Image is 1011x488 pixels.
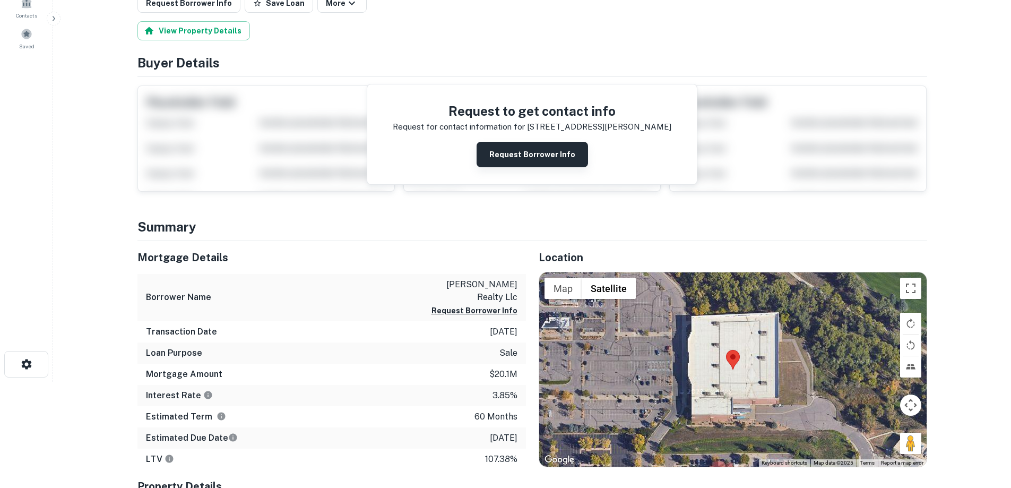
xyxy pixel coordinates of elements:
button: Request Borrower Info [431,304,517,317]
p: 3.85% [492,389,517,402]
p: [DATE] [490,326,517,338]
p: [DATE] [490,432,517,444]
a: Report a map error [881,460,923,466]
h6: Borrower Name [146,291,211,304]
p: $20.1m [489,368,517,381]
a: Saved [3,24,50,53]
h6: Interest Rate [146,389,213,402]
button: Rotate map clockwise [900,313,921,334]
a: Open this area in Google Maps (opens a new window) [542,453,577,467]
span: Map data ©2025 [814,460,853,466]
img: Google [542,453,577,467]
h6: Estimated Due Date [146,432,238,444]
h5: Location [539,250,927,266]
p: [STREET_ADDRESS][PERSON_NAME] [527,121,671,133]
svg: Term is based on a standard schedule for this type of loan. [217,412,226,421]
a: Terms [860,460,875,466]
p: [PERSON_NAME] realty llc [422,278,517,304]
button: Show satellite imagery [582,278,636,299]
button: Keyboard shortcuts [762,459,807,467]
p: Request for contact information for [393,121,525,133]
p: 107.38% [485,453,517,466]
svg: LTVs displayed on the website are for informational purposes only and may be reported incorrectly... [165,454,174,464]
p: sale [499,347,517,359]
span: Contacts [16,11,37,20]
h6: Estimated Term [146,410,226,423]
span: Saved [19,42,34,50]
button: Rotate map counterclockwise [900,335,921,356]
h6: Transaction Date [146,326,217,338]
button: Tilt map [900,356,921,378]
button: Request Borrower Info [477,142,588,167]
svg: The interest rates displayed on the website are for informational purposes only and may be report... [203,390,213,400]
h4: Buyer Details [137,53,927,72]
h5: Mortgage Details [137,250,526,266]
h4: Request to get contact info [393,101,671,121]
iframe: Chat Widget [958,403,1011,454]
h4: Summary [137,217,927,236]
button: Toggle fullscreen view [900,278,921,299]
svg: Estimate is based on a standard schedule for this type of loan. [228,433,238,442]
p: 60 months [474,410,517,423]
button: Drag Pegman onto the map to open Street View [900,433,921,454]
h6: LTV [146,453,174,466]
button: Map camera controls [900,395,921,416]
h6: Mortgage Amount [146,368,222,381]
button: View Property Details [137,21,250,40]
h6: Loan Purpose [146,347,202,359]
button: Show street map [545,278,582,299]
